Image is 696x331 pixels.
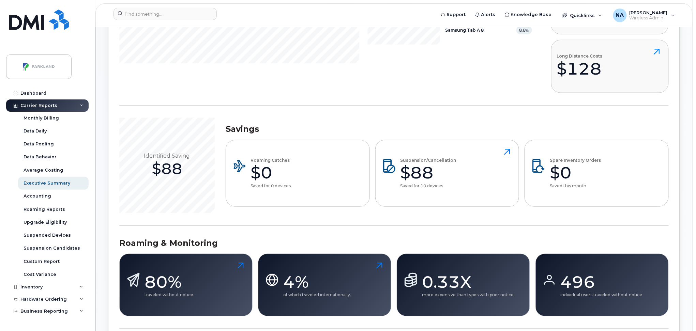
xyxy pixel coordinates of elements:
span: NA [616,11,624,19]
a: Alerts [470,8,500,21]
div: $0 [550,162,601,183]
span: 8.8% [516,26,532,34]
div: Nahid Anjum [608,9,680,22]
input: Find something... [114,8,217,20]
p: traveled without notice. [145,292,194,298]
p: Saved for 10 devices [400,183,456,189]
button: Suspension/Cancellation$88Saved for 10 devices [375,140,519,207]
button: 4%of which traveled internationally. [258,254,391,316]
a: Knowledge Base [500,8,557,21]
div: 496 [561,272,642,292]
button: Long Distance Costs$128 [551,40,669,93]
div: 4% [283,272,351,292]
button: 80%traveled without notice. [119,254,253,316]
div: 80% [145,272,194,292]
h4: Spare Inventory Orders [550,158,601,162]
a: Support [436,8,470,21]
h4: Roaming Catches [251,158,291,162]
h4: Long Distance Costs [557,54,603,58]
p: Saved this month [550,183,601,189]
div: $128 [557,59,603,79]
span: Wireless Admin [630,15,668,21]
div: Quicklinks [557,9,607,22]
div: $88 [400,162,456,183]
span: Support [447,11,466,18]
p: Saved for 0 devices [251,183,291,189]
b: Samsung Tab A 8 [445,28,484,33]
span: $88 [152,159,182,178]
div: $0 [251,162,291,183]
span: [PERSON_NAME] [630,10,668,15]
h4: Suspension/Cancellation [400,158,456,162]
p: more expensive than types with prior notice. [422,292,515,298]
span: Knowledge Base [511,11,552,18]
span: Identified Saving [144,153,190,159]
div: 0.33X [422,272,515,292]
p: of which traveled internationally. [283,292,351,298]
span: Alerts [481,11,495,18]
p: individual users traveled without notice [561,292,642,298]
h3: Roaming & Monitoring [119,238,669,248]
span: Quicklinks [570,13,595,18]
h3: Savings [226,124,669,134]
